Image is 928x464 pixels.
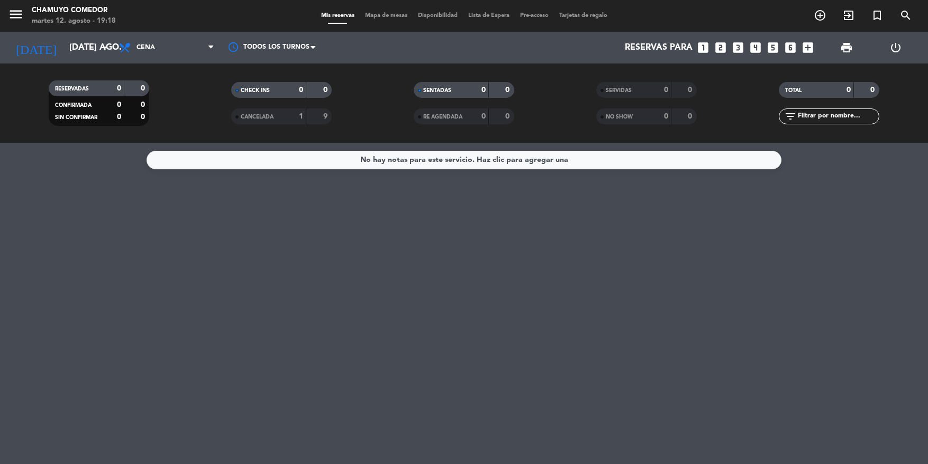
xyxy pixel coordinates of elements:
strong: 0 [505,113,512,120]
span: Lista de Espera [463,13,515,19]
span: CANCELADA [241,114,274,120]
strong: 0 [141,85,147,92]
i: [DATE] [8,36,64,59]
span: NO SHOW [606,114,633,120]
i: looks_3 [731,41,745,54]
strong: 9 [323,113,330,120]
span: SERVIDAS [606,88,632,93]
span: Disponibilidad [413,13,463,19]
span: SIN CONFIRMAR [55,115,97,120]
i: exit_to_app [842,9,855,22]
span: SENTADAS [423,88,451,93]
strong: 0 [847,86,851,94]
i: looks_5 [766,41,780,54]
i: add_box [801,41,815,54]
i: looks_two [714,41,727,54]
input: Filtrar por nombre... [797,111,879,122]
i: filter_list [784,110,797,123]
strong: 0 [117,101,121,108]
i: looks_6 [784,41,797,54]
strong: 0 [141,101,147,108]
i: looks_one [696,41,710,54]
span: Cena [137,44,155,51]
strong: 0 [141,113,147,121]
strong: 0 [664,113,668,120]
span: RESERVADAS [55,86,89,92]
i: add_circle_outline [814,9,826,22]
span: Mis reservas [316,13,360,19]
span: Pre-acceso [515,13,554,19]
strong: 1 [299,113,303,120]
strong: 0 [481,86,486,94]
i: search [899,9,912,22]
strong: 0 [664,86,668,94]
span: TOTAL [785,88,802,93]
div: Chamuyo Comedor [32,5,116,16]
div: martes 12. agosto - 19:18 [32,16,116,26]
span: Tarjetas de regalo [554,13,613,19]
strong: 0 [870,86,877,94]
span: Reservas para [625,43,693,53]
strong: 0 [323,86,330,94]
i: arrow_drop_down [98,41,111,54]
span: CONFIRMADA [55,103,92,108]
strong: 0 [299,86,303,94]
strong: 0 [481,113,486,120]
strong: 0 [688,113,694,120]
i: looks_4 [749,41,762,54]
span: Mapa de mesas [360,13,413,19]
strong: 0 [117,113,121,121]
span: RE AGENDADA [423,114,462,120]
strong: 0 [117,85,121,92]
i: menu [8,6,24,22]
span: print [840,41,853,54]
i: turned_in_not [871,9,884,22]
div: No hay notas para este servicio. Haz clic para agregar una [360,154,568,166]
i: power_settings_new [889,41,902,54]
strong: 0 [688,86,694,94]
div: LOG OUT [871,32,921,63]
strong: 0 [505,86,512,94]
span: CHECK INS [241,88,270,93]
button: menu [8,6,24,26]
